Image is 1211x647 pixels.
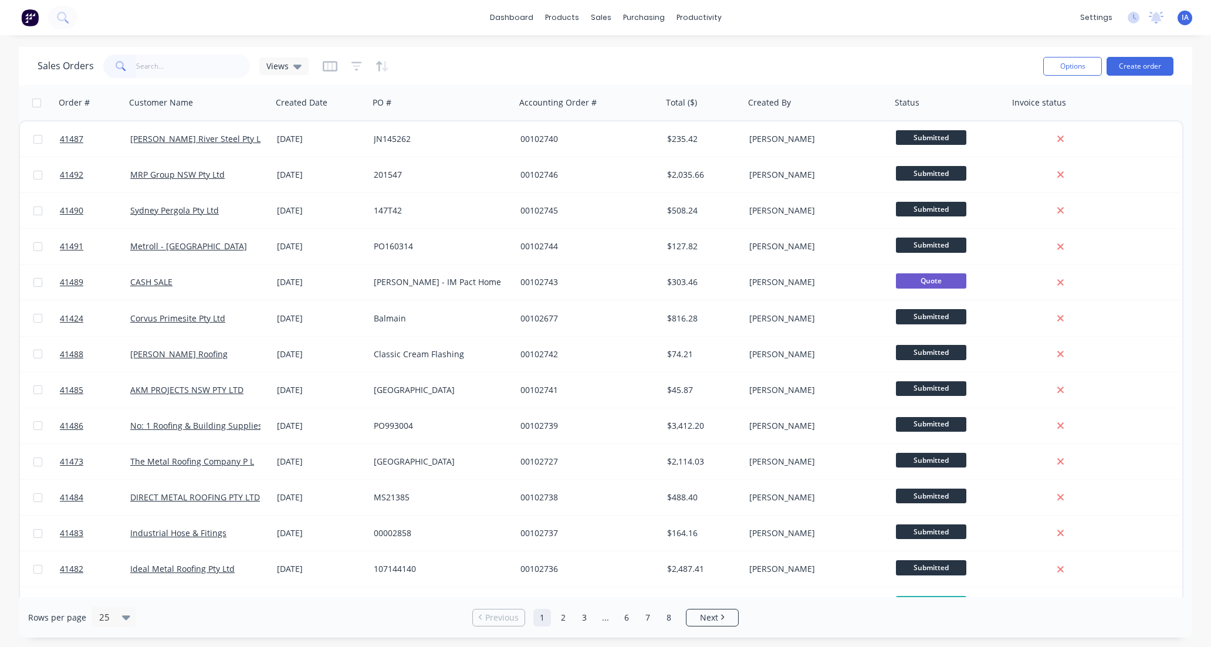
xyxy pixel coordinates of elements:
div: PO993004 [374,420,504,432]
a: Page 1 is your current page [533,609,551,626]
a: CASH SALE [130,276,172,287]
input: Search... [136,55,251,78]
div: 00102737 [520,527,651,539]
a: [PERSON_NAME] Roofing [130,348,228,360]
span: 41486 [60,420,83,432]
div: 00102736 [520,563,651,575]
div: Invoice status [1012,97,1066,109]
span: Submitted [896,524,966,539]
a: Ideal Metal Roofing Pty Ltd [130,563,235,574]
span: 41487 [60,133,83,145]
a: 41484 [60,480,130,515]
a: 41491 [60,229,130,264]
div: $164.16 [667,527,736,539]
div: sales [585,9,617,26]
span: 41485 [60,384,83,396]
ul: Pagination [468,609,743,626]
div: 00102677 [520,313,651,324]
div: [PERSON_NAME] [749,133,880,145]
img: Factory [21,9,39,26]
a: 41485 [60,372,130,408]
a: 41487 [60,121,130,157]
a: Page 7 [639,609,657,626]
span: IA [1182,12,1189,23]
div: $45.87 [667,384,736,396]
div: [DATE] [277,276,364,288]
div: [PERSON_NAME] [749,348,880,360]
div: [PERSON_NAME] [749,527,880,539]
a: Jump forward [597,609,614,626]
a: Sydney Pergola Pty Ltd [130,205,219,216]
div: Status [895,97,919,109]
span: Submitted [896,417,966,432]
a: 41473 [60,444,130,479]
div: productivity [671,9,728,26]
div: [DATE] [277,240,364,252]
a: 41488 [60,337,130,372]
div: 00102742 [520,348,651,360]
div: [DATE] [277,348,364,360]
div: $235.42 [667,133,736,145]
div: 00002858 [374,527,504,539]
div: $3,412.20 [667,420,736,432]
div: settings [1074,9,1118,26]
div: 147T42 [374,205,504,216]
div: [PERSON_NAME] - IM Pact Home [374,276,504,288]
a: 41424 [60,301,130,336]
div: 201547 [374,169,504,181]
span: 41489 [60,276,83,288]
span: 41483 [60,527,83,539]
div: 00102746 [520,169,651,181]
div: $508.24 [667,205,736,216]
div: [PERSON_NAME] [749,492,880,503]
a: No: 1 Roofing & Building Supplies [130,420,262,431]
div: $488.40 [667,492,736,503]
div: $127.82 [667,240,736,252]
div: [PERSON_NAME] [749,240,880,252]
div: [PERSON_NAME] [749,169,880,181]
span: 41491 [60,240,83,252]
div: [GEOGRAPHIC_DATA] [374,456,504,468]
a: Corvus Primesite Pty Ltd [130,313,225,324]
a: MRP Group NSW Pty Ltd [130,169,225,180]
div: Balmain [374,313,504,324]
div: Accounting Order # [519,97,597,109]
span: Submitted [896,202,966,216]
span: 41473 [60,456,83,468]
span: Submitted [896,166,966,181]
a: [PERSON_NAME] River Steel Pty Ltd [130,133,269,144]
div: [DATE] [277,527,364,539]
span: 41492 [60,169,83,181]
a: Page 2 [554,609,572,626]
div: 00102744 [520,240,651,252]
div: Created By [748,97,791,109]
div: JN145262 [374,133,504,145]
div: $74.21 [667,348,736,360]
div: Created Date [276,97,327,109]
div: [DATE] [277,563,364,575]
button: Options [1043,57,1102,76]
a: 41490 [60,193,130,228]
div: PO # [373,97,391,109]
div: $2,487.41 [667,563,736,575]
div: [DATE] [277,492,364,503]
div: [DATE] [277,456,364,468]
div: Classic Cream Flashing [374,348,504,360]
span: Submitted [896,309,966,324]
span: 41484 [60,492,83,503]
a: DIRECT METAL ROOFING PTY LTD [130,492,260,503]
div: [DATE] [277,313,364,324]
div: purchasing [617,9,671,26]
div: 00102740 [520,133,651,145]
div: MS21385 [374,492,504,503]
div: 00102738 [520,492,651,503]
div: 00102741 [520,384,651,396]
span: Submitted [896,345,966,360]
div: $2,035.66 [667,169,736,181]
h1: Sales Orders [38,60,94,72]
div: [DATE] [277,205,364,216]
a: dashboard [484,9,539,26]
div: [PERSON_NAME] [749,313,880,324]
div: [PERSON_NAME] [749,205,880,216]
span: 41488 [60,348,83,360]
